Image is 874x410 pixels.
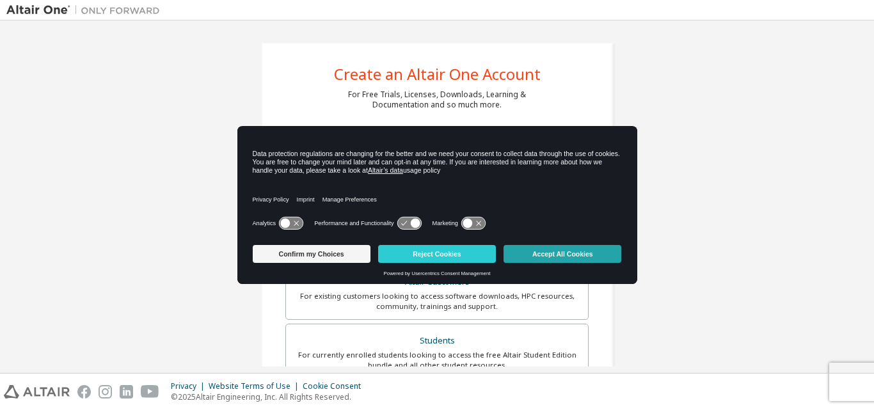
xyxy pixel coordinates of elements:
img: linkedin.svg [120,385,133,398]
img: facebook.svg [77,385,91,398]
div: Website Terms of Use [209,381,303,391]
div: For Free Trials, Licenses, Downloads, Learning & Documentation and so much more. [348,90,526,110]
div: Students [294,332,580,350]
img: youtube.svg [141,385,159,398]
img: instagram.svg [99,385,112,398]
div: Privacy [171,381,209,391]
div: Cookie Consent [303,381,369,391]
div: For existing customers looking to access software downloads, HPC resources, community, trainings ... [294,291,580,311]
div: Create an Altair One Account [334,67,541,82]
p: © 2025 Altair Engineering, Inc. All Rights Reserved. [171,391,369,402]
div: For currently enrolled students looking to access the free Altair Student Edition bundle and all ... [294,350,580,370]
img: altair_logo.svg [4,385,70,398]
img: Altair One [6,4,166,17]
